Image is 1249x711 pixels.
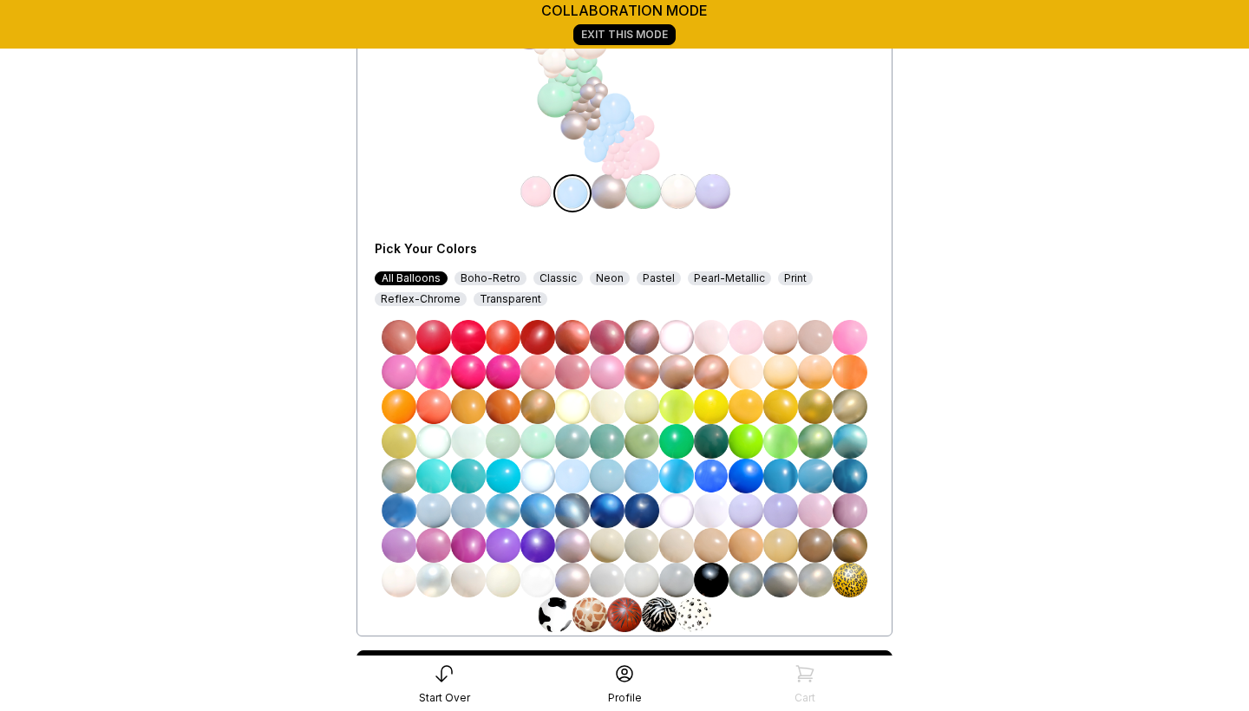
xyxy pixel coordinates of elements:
div: Pick Your Colors [375,240,675,258]
div: Pearl-Metallic [688,271,771,285]
div: Reflex-Chrome [375,292,467,306]
div: Start Over [419,691,470,705]
div: Print [778,271,813,285]
div: Boho-Retro [454,271,526,285]
div: All Balloons [375,271,448,285]
div: Cart [795,691,815,705]
a: Exit This Mode [573,24,676,45]
a: Continue [356,650,893,692]
div: Classic [533,271,583,285]
div: Pastel [637,271,681,285]
div: Profile [608,691,642,705]
div: Transparent [474,292,547,306]
div: Neon [590,271,630,285]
